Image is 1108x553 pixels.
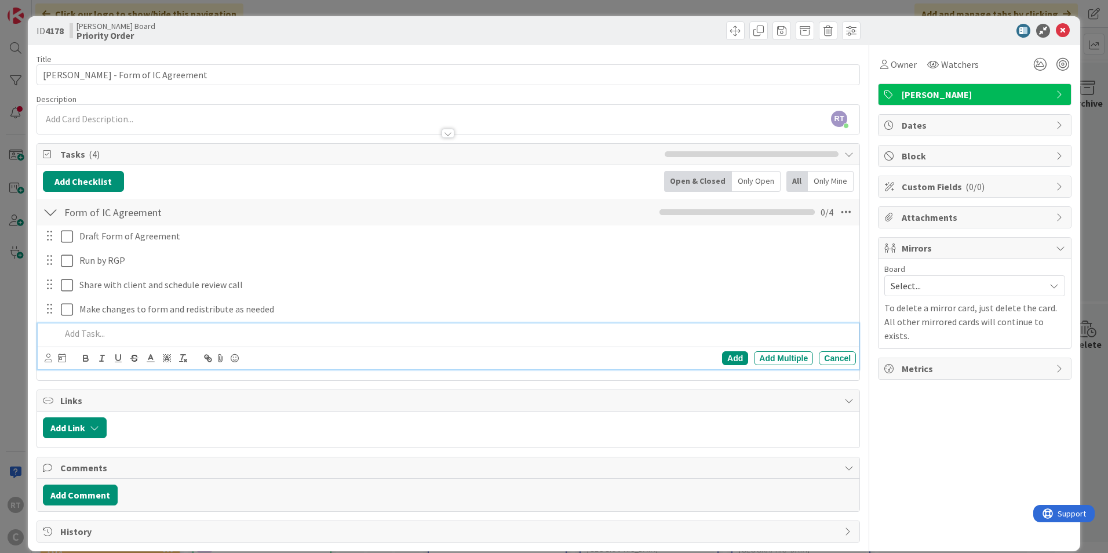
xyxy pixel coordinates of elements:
p: Draft Form of Agreement [79,230,851,243]
p: To delete a mirror card, just delete the card. All other mirrored cards will continue to exists. [884,301,1065,343]
span: Support [24,2,53,16]
span: Mirrors [902,241,1050,255]
span: Description [37,94,76,104]
div: Add Multiple [754,351,813,365]
span: Select... [891,278,1039,294]
div: Only Open [732,171,781,192]
span: History [60,525,839,539]
div: Open & Closed [664,171,732,192]
span: 0 / 4 [821,205,833,219]
div: Cancel [819,351,856,365]
span: RT [831,111,847,127]
label: Title [37,54,52,64]
span: Tasks [60,147,659,161]
b: 4178 [45,25,64,37]
span: Metrics [902,362,1050,376]
span: [PERSON_NAME] Board [76,21,155,31]
span: Board [884,265,905,273]
span: Attachments [902,210,1050,224]
span: Block [902,149,1050,163]
button: Add Comment [43,485,118,505]
button: Add Link [43,417,107,438]
span: ( 0/0 ) [965,181,985,192]
span: [PERSON_NAME] [902,88,1050,101]
div: Add [722,351,748,365]
span: Dates [902,118,1050,132]
span: ID [37,24,64,38]
div: Only Mine [808,171,854,192]
div: All [786,171,808,192]
button: Add Checklist [43,171,124,192]
p: Make changes to form and redistribute as needed [79,303,851,316]
span: Owner [891,57,917,71]
span: Comments [60,461,839,475]
input: type card name here... [37,64,860,85]
span: Links [60,394,839,408]
p: Share with client and schedule review call [79,278,851,292]
b: Priority Order [76,31,155,40]
span: ( 4 ) [89,148,100,160]
span: Watchers [941,57,979,71]
p: Run by RGP [79,254,851,267]
span: Custom Fields [902,180,1050,194]
input: Add Checklist... [60,202,321,223]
